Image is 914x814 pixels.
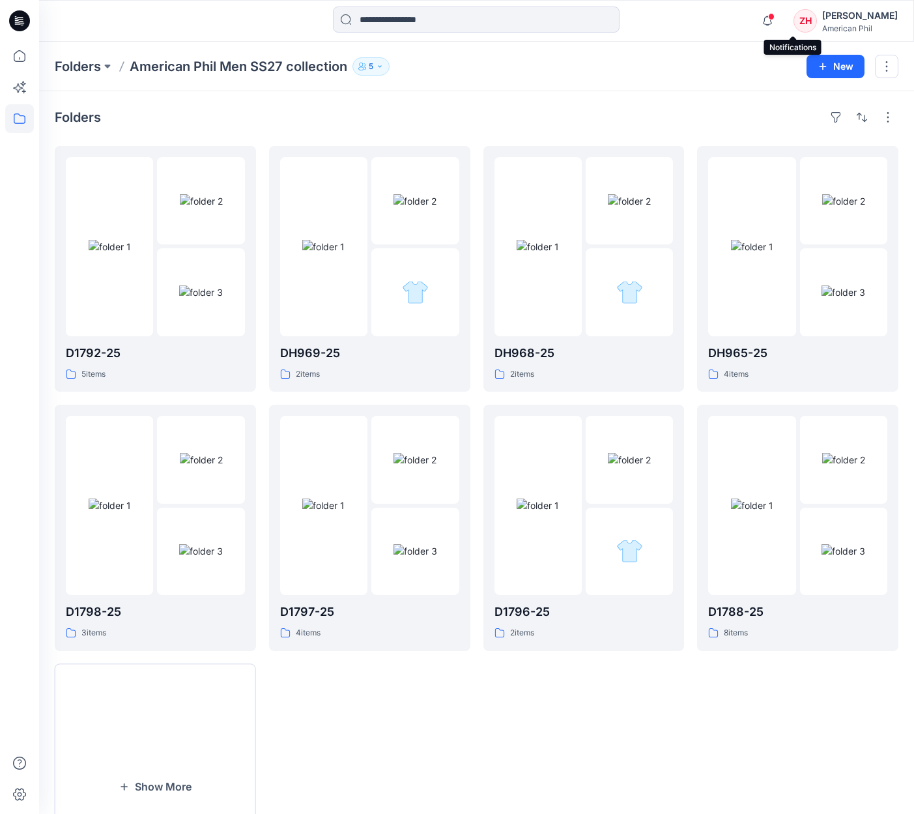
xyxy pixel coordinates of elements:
p: DH965-25 [708,344,887,362]
p: 4 items [724,368,749,381]
img: folder 3 [179,285,223,299]
button: 5 [352,57,390,76]
p: D1797-25 [280,603,459,621]
p: 2 items [510,368,534,381]
p: D1788-25 [708,603,887,621]
img: folder 3 [821,285,865,299]
img: folder 1 [731,499,773,512]
a: folder 1folder 2folder 3DH969-252items [269,146,470,392]
img: folder 3 [616,279,643,306]
img: folder 2 [608,194,651,208]
a: folder 1folder 2folder 3DH965-254items [697,146,898,392]
img: folder 3 [393,544,437,558]
img: folder 2 [180,453,223,467]
img: folder 1 [517,240,559,254]
img: folder 2 [608,453,651,467]
div: ZH [793,9,817,33]
img: folder 3 [616,538,643,564]
img: folder 3 [821,544,865,558]
img: folder 2 [180,194,223,208]
a: folder 1folder 2folder 3D1792-255items [55,146,256,392]
img: folder 3 [402,279,429,306]
img: folder 1 [89,499,131,512]
img: folder 1 [89,240,131,254]
p: 8 items [724,626,748,640]
p: 2 items [296,368,320,381]
div: American Phil [822,23,898,33]
img: folder 1 [302,240,345,254]
a: folder 1folder 2folder 3D1788-258items [697,405,898,650]
img: folder 1 [302,499,345,512]
p: 5 [369,59,373,74]
a: folder 1folder 2folder 3D1796-252items [483,405,685,650]
img: folder 1 [517,499,559,512]
img: folder 3 [179,544,223,558]
p: American Phil Men SS27 collection [130,57,347,76]
img: folder 2 [822,453,865,467]
p: 2 items [510,626,534,640]
p: 3 items [81,626,106,640]
button: New [807,55,864,78]
a: Folders [55,57,101,76]
a: folder 1folder 2folder 3D1798-253items [55,405,256,650]
img: folder 2 [393,194,436,208]
p: 4 items [296,626,321,640]
p: D1796-25 [494,603,674,621]
p: D1798-25 [66,603,245,621]
p: D1792-25 [66,344,245,362]
p: DH968-25 [494,344,674,362]
a: folder 1folder 2folder 3DH968-252items [483,146,685,392]
p: DH969-25 [280,344,459,362]
h4: Folders [55,109,101,125]
img: folder 2 [822,194,865,208]
p: 5 items [81,368,106,381]
img: folder 2 [393,453,436,467]
div: [PERSON_NAME] [822,8,898,23]
a: folder 1folder 2folder 3D1797-254items [269,405,470,650]
img: folder 1 [731,240,773,254]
